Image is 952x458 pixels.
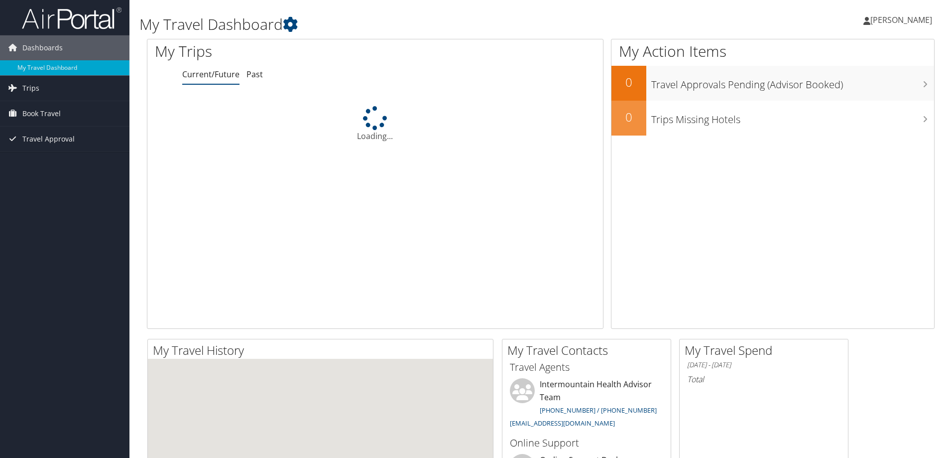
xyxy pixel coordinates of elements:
div: Loading... [147,106,603,142]
h3: Trips Missing Hotels [651,108,934,127]
li: Intermountain Health Advisor Team [505,378,668,432]
a: [PERSON_NAME] [863,5,942,35]
h2: My Travel Contacts [507,342,671,359]
h6: [DATE] - [DATE] [687,360,840,370]
span: [PERSON_NAME] [870,14,932,25]
a: Current/Future [182,69,239,80]
a: 0Travel Approvals Pending (Advisor Booked) [611,66,934,101]
span: Dashboards [22,35,63,60]
span: Book Travel [22,101,61,126]
img: airportal-logo.png [22,6,121,30]
h1: My Action Items [611,41,934,62]
h2: My Travel History [153,342,493,359]
h1: My Trips [155,41,406,62]
h3: Travel Approvals Pending (Advisor Booked) [651,73,934,92]
h2: 0 [611,74,646,91]
h1: My Travel Dashboard [139,14,675,35]
h2: 0 [611,109,646,126]
h3: Travel Agents [510,360,663,374]
a: Past [246,69,263,80]
span: Travel Approval [22,127,75,152]
span: Trips [22,76,39,101]
a: [EMAIL_ADDRESS][DOMAIN_NAME] [510,419,615,428]
h6: Total [687,374,840,385]
a: 0Trips Missing Hotels [611,101,934,136]
h2: My Travel Spend [685,342,848,359]
h3: Online Support [510,436,663,450]
a: [PHONE_NUMBER] / [PHONE_NUMBER] [540,406,657,415]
